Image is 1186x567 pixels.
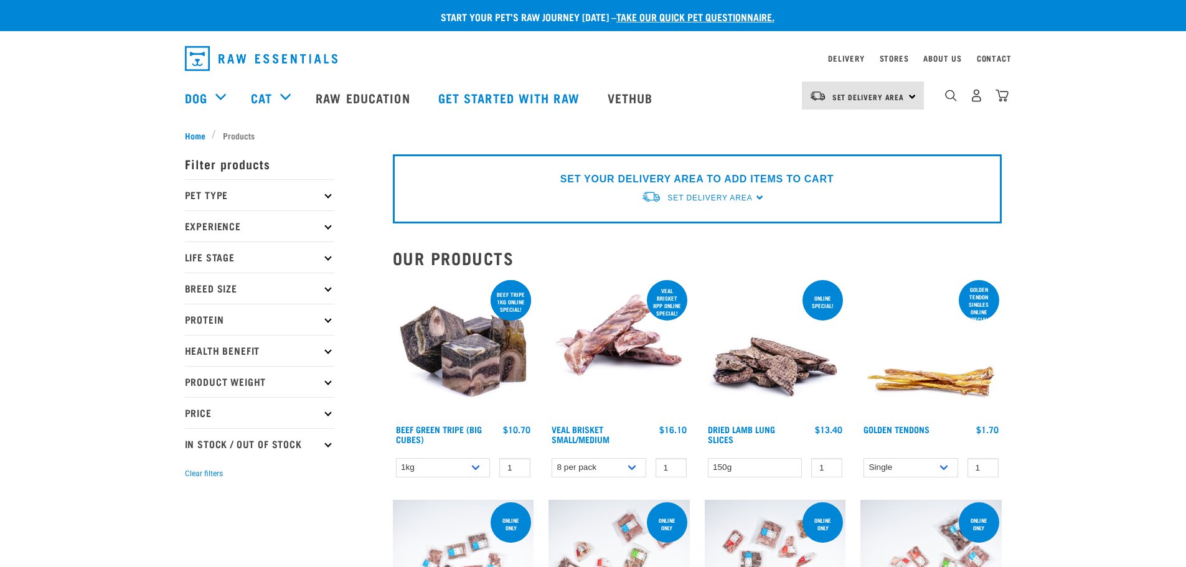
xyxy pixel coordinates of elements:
p: Experience [185,210,334,241]
a: Get started with Raw [426,73,595,123]
a: Golden Tendons [864,427,930,431]
a: Delivery [828,56,864,60]
p: Life Stage [185,241,334,273]
div: ONLINE ONLY [491,511,531,537]
img: van-moving.png [641,190,661,204]
div: Golden Tendon singles online special! [959,280,999,329]
a: Home [185,129,212,142]
div: Veal Brisket 8pp online special! [647,281,687,322]
div: ONLINE SPECIAL! [802,289,843,315]
p: Filter products [185,148,334,179]
a: Dried Lamb Lung Slices [708,427,775,441]
a: Dog [185,88,207,107]
p: SET YOUR DELIVERY AREA TO ADD ITEMS TO CART [560,172,834,187]
a: About Us [923,56,961,60]
img: home-icon-1@2x.png [945,90,957,101]
input: 1 [811,458,842,477]
img: user.png [970,89,983,102]
img: home-icon@2x.png [995,89,1009,102]
p: In Stock / Out Of Stock [185,428,334,459]
p: Health Benefit [185,335,334,366]
div: $16.10 [659,424,687,434]
a: Beef Green Tripe (Big Cubes) [396,427,482,441]
div: Online Only [802,511,843,537]
span: Home [185,129,205,142]
a: Raw Education [303,73,425,123]
div: $1.70 [976,424,999,434]
div: Online Only [959,511,999,537]
a: Vethub [595,73,669,123]
nav: breadcrumbs [185,129,1002,142]
div: Online Only [647,511,687,537]
img: 1303 Lamb Lung Slices 01 [705,278,846,419]
a: take our quick pet questionnaire. [616,14,774,19]
img: 1207 Veal Brisket 4pp 01 [548,278,690,419]
span: Set Delivery Area [667,194,752,202]
div: $10.70 [503,424,530,434]
h2: Our Products [393,248,1002,268]
p: Price [185,397,334,428]
img: 1293 Golden Tendons 01 [860,278,1002,419]
p: Breed Size [185,273,334,304]
p: Product Weight [185,366,334,397]
input: 1 [967,458,999,477]
div: $13.40 [815,424,842,434]
p: Protein [185,304,334,335]
a: Stores [880,56,909,60]
input: 1 [499,458,530,477]
a: Contact [977,56,1012,60]
nav: dropdown navigation [175,41,1012,76]
div: Beef tripe 1kg online special! [491,285,531,319]
a: Cat [251,88,272,107]
p: Pet Type [185,179,334,210]
input: 1 [656,458,687,477]
button: Clear filters [185,468,223,479]
span: Set Delivery Area [832,95,905,99]
img: 1044 Green Tripe Beef [393,278,534,419]
a: Veal Brisket Small/Medium [552,427,609,441]
img: van-moving.png [809,90,826,101]
img: Raw Essentials Logo [185,46,337,71]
